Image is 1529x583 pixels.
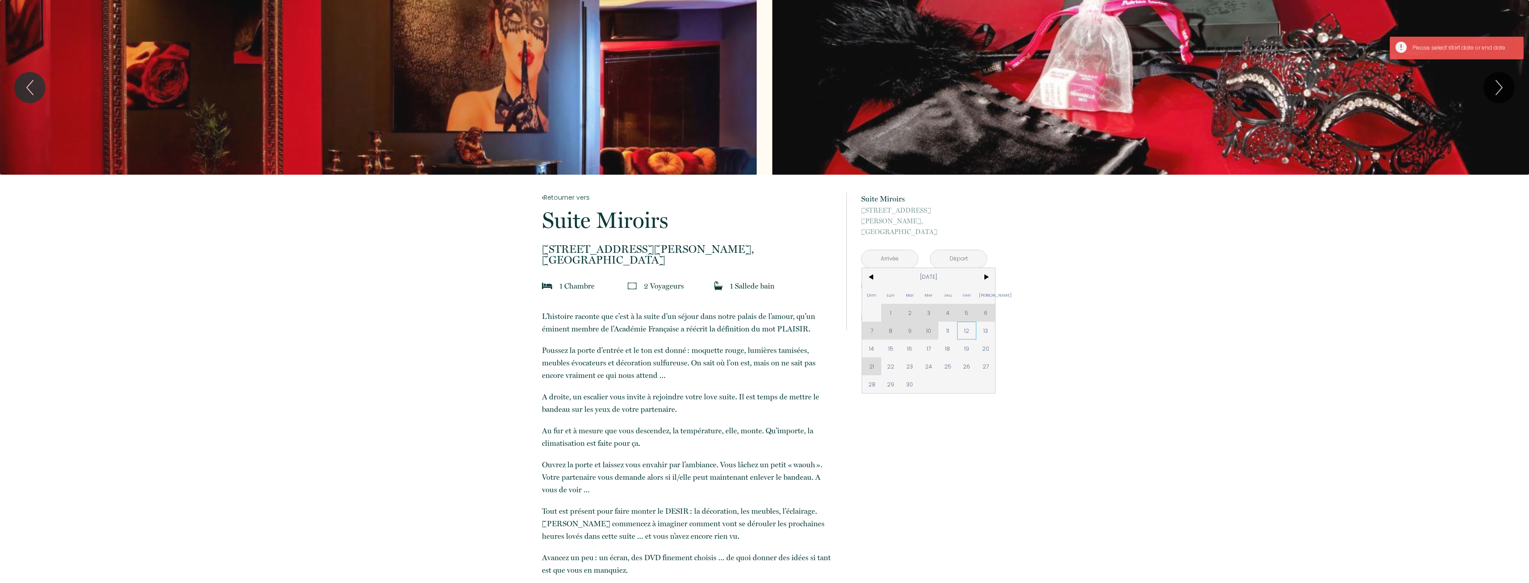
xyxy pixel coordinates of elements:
span: 30 [900,375,919,393]
p: Tout est présent pour faire monter le DESIR : la décoration, les meubles, l’éclairage. [PERSON_NA... [542,505,835,542]
span: 16 [900,340,919,357]
span: [DATE] [881,268,976,286]
span: 27 [976,357,996,375]
p: [GEOGRAPHIC_DATA] [861,205,987,237]
input: Départ [930,250,987,268]
p: Poussez la porte d’entrée et le ton est donné : moquette rouge, lumières tamisées, meubles évocat... [542,344,835,382]
span: < [862,268,881,286]
span: [STREET_ADDRESS][PERSON_NAME], [542,244,835,255]
span: Lun [881,286,900,304]
span: 28 [862,375,881,393]
p: Suite Miroirs [861,193,987,205]
span: 18 [938,340,958,357]
p: [GEOGRAPHIC_DATA] [542,244,835,265]
img: guests [628,281,637,290]
a: Retourner vers [542,193,835,202]
p: Avancez un peu : un écran, des DVD finement choisis … de quoi donner des idées si tant est que vo... [542,551,835,576]
span: 17 [919,340,938,357]
p: 1 Chambre [559,280,595,292]
input: Arrivée [862,250,918,268]
p: 2 Voyageur [644,280,684,292]
button: Next [1483,72,1515,103]
span: Mar [900,286,919,304]
span: Mer [919,286,938,304]
span: Dim [862,286,881,304]
span: 14 [862,340,881,357]
span: 13 [976,322,996,340]
div: Please select start date or end date [1412,44,1514,52]
span: 11 [938,322,958,340]
span: [PERSON_NAME] [976,286,996,304]
span: 20 [976,340,996,357]
p: Au fur et à mesure que vous descendez, la température, elle, monte. Qu’importe, la climatisation ... [542,424,835,449]
span: > [976,268,996,286]
span: 23 [900,357,919,375]
span: 15 [881,340,900,357]
p: A droite, un escalier vous invite à rejoindre votre love suite. Il est temps de mettre le bandeau... [542,390,835,415]
span: 19 [957,340,976,357]
button: Previous [14,72,46,103]
p: Ouvrez la porte et laissez vous envahir par l’ambiance. Vous lâchez un petit « waouh ». Votre par... [542,458,835,496]
span: 22 [881,357,900,375]
p: L’histoire raconte que c’est à la suite d’un séjour dans notre palais de l’amour, qu’un éminent m... [542,310,835,335]
span: s [681,281,684,290]
button: Réserver [861,306,987,330]
span: 12 [957,322,976,340]
span: 29 [881,375,900,393]
span: [STREET_ADDRESS][PERSON_NAME], [861,205,987,226]
p: Suite Miroirs [542,209,835,231]
p: 1 Salle de bain [730,280,775,292]
span: 24 [919,357,938,375]
span: Jeu [938,286,958,304]
span: 26 [957,357,976,375]
span: 25 [938,357,958,375]
span: Ven [957,286,976,304]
